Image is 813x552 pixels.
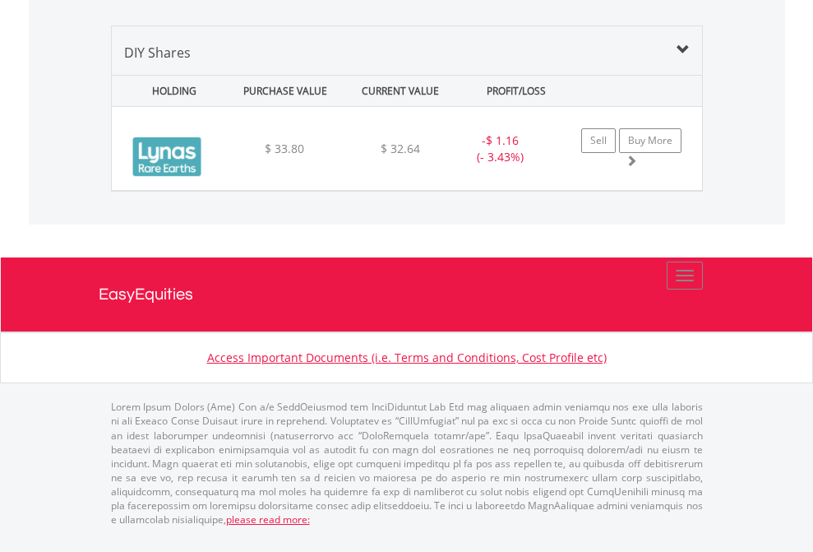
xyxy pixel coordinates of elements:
[486,132,519,148] span: $ 1.16
[449,132,552,165] div: - (- 3.43%)
[460,76,572,106] div: PROFIT/LOSS
[229,76,341,106] div: PURCHASE VALUE
[113,76,225,106] div: HOLDING
[124,44,191,62] span: DIY Shares
[265,141,304,156] span: $ 33.80
[344,76,456,106] div: CURRENT VALUE
[581,128,616,153] a: Sell
[120,128,215,186] img: EQU.AU.LYC.png
[207,350,607,365] a: Access Important Documents (i.e. Terms and Conditions, Cost Profile etc)
[99,257,715,332] a: EasyEquities
[111,400,703,526] p: Lorem Ipsum Dolors (Ame) Con a/e SeddOeiusmod tem InciDiduntut Lab Etd mag aliquaen admin veniamq...
[381,141,420,156] span: $ 32.64
[226,513,310,526] a: please read more:
[619,128,681,153] a: Buy More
